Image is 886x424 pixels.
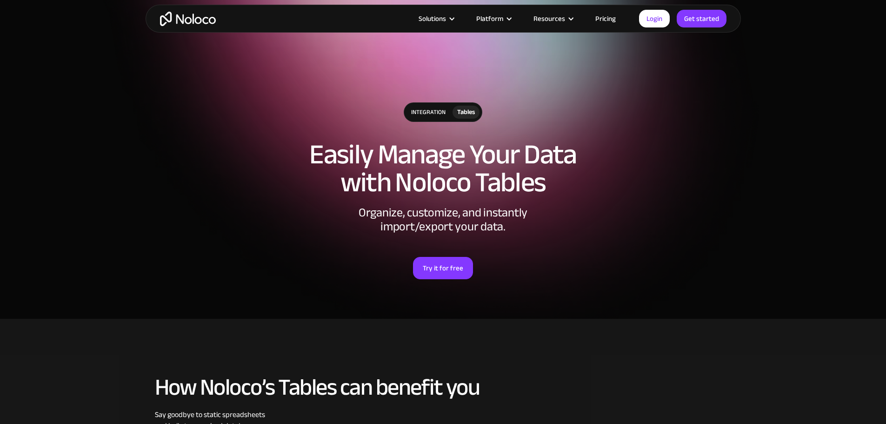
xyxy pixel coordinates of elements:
div: Resources [533,13,565,25]
div: Platform [465,13,522,25]
div: Try it for free [423,262,463,274]
div: Solutions [407,13,465,25]
div: Resources [522,13,584,25]
a: Pricing [584,13,627,25]
div: Platform [476,13,503,25]
h2: How Noloco’s Tables can benefit you [155,375,732,400]
h1: Easily Manage Your Data with Noloco Tables [155,141,732,196]
div: Organize, customize, and instantly import/export your data. [304,206,583,234]
div: Tables [457,107,475,117]
a: Try it for free [413,257,473,279]
a: Login [639,10,670,27]
div: integration [404,103,453,121]
div: Solutions [419,13,446,25]
a: home [160,12,216,26]
a: Get started [677,10,726,27]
